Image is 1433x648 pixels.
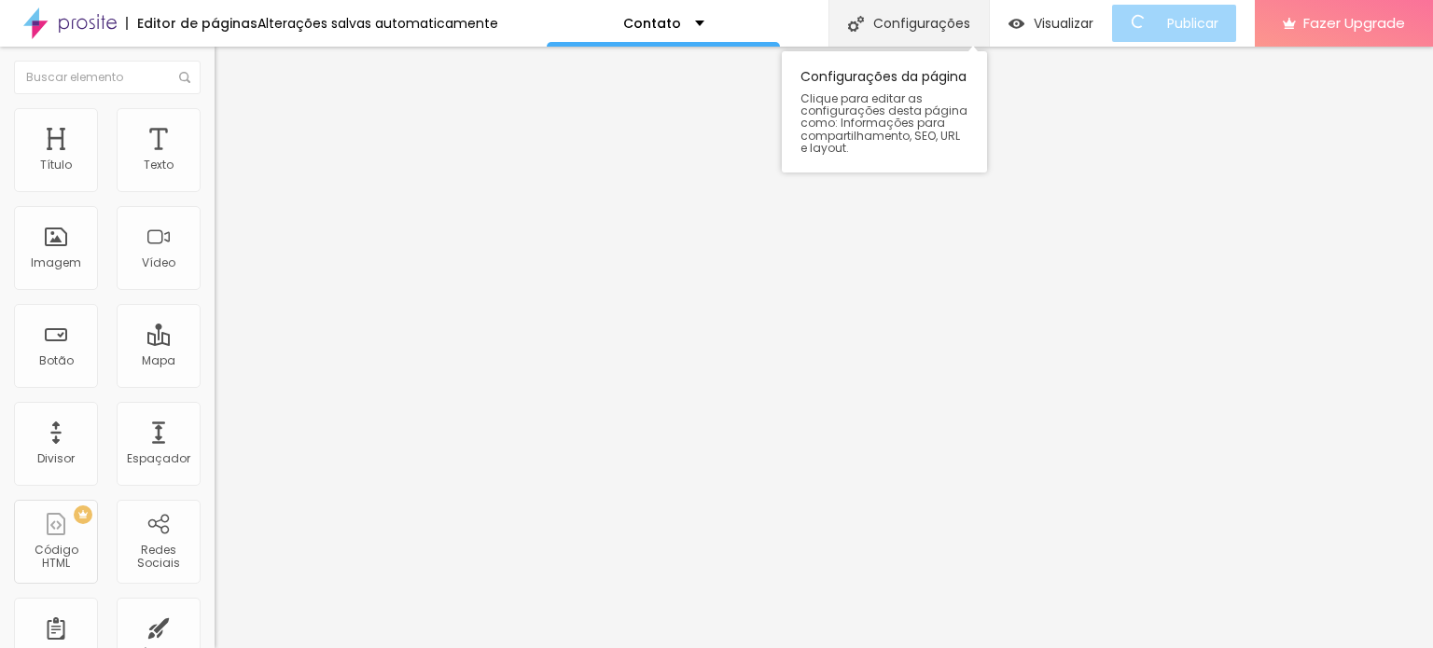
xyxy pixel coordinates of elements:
div: Redes Sociais [121,544,195,571]
div: Código HTML [19,544,92,571]
button: Publicar [1112,5,1236,42]
div: Mapa [142,354,175,367]
button: Visualizar [990,5,1112,42]
input: Buscar elemento [14,61,201,94]
div: Espaçador [127,452,190,465]
div: Imagem [31,256,81,269]
span: Fazer Upgrade [1303,15,1405,31]
div: Título [40,159,72,172]
span: Clique para editar as configurações desta página como: Informações para compartilhamento, SEO, UR... [800,92,968,154]
span: Visualizar [1034,16,1093,31]
div: Alterações salvas automaticamente [257,17,498,30]
div: Configurações da página [782,51,987,172]
span: Publicar [1167,16,1218,31]
div: Divisor [37,452,75,465]
div: Vídeo [142,256,175,269]
p: Contato [623,17,681,30]
img: Icone [848,16,864,32]
div: Botão [39,354,74,367]
div: Editor de páginas [126,17,257,30]
img: Icone [179,72,190,83]
img: view-1.svg [1009,16,1024,32]
iframe: Editor [215,47,1433,648]
div: Texto [144,159,174,172]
